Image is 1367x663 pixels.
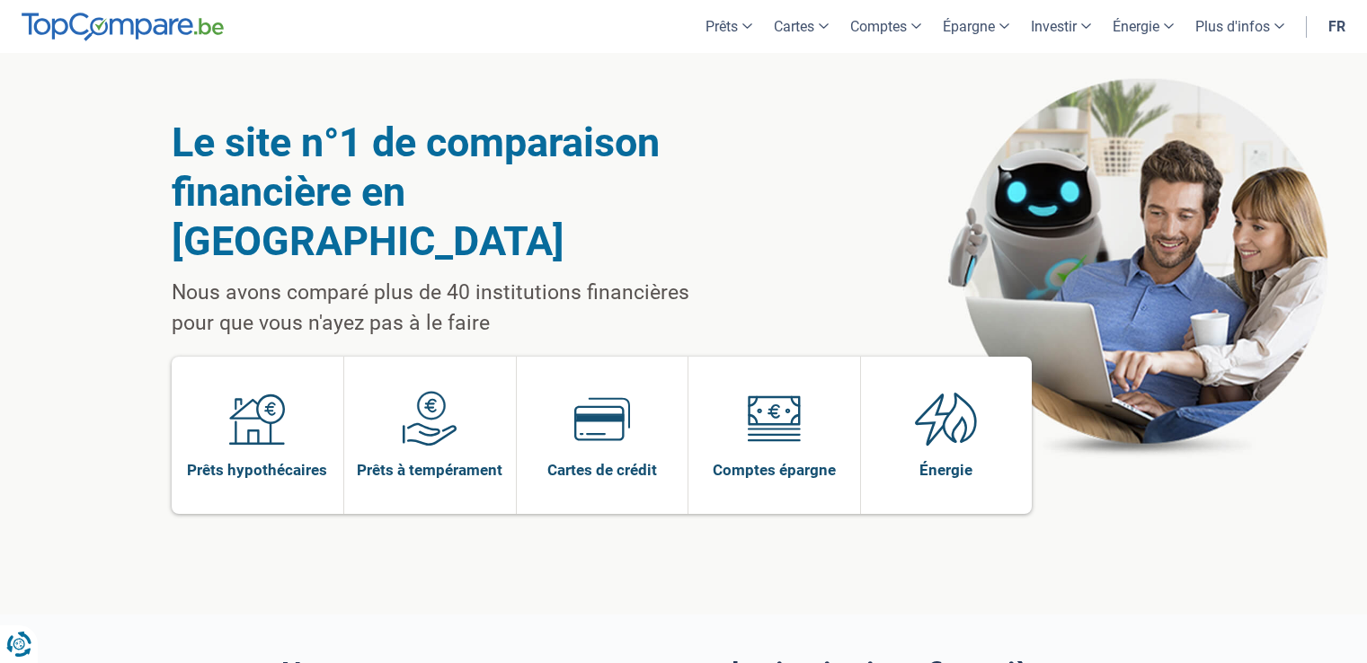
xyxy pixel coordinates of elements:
[746,391,802,446] img: Comptes épargne
[172,278,735,339] p: Nous avons comparé plus de 40 institutions financières pour que vous n'ayez pas à le faire
[344,357,516,514] a: Prêts à tempérament Prêts à tempérament
[713,460,836,480] span: Comptes épargne
[574,391,630,446] img: Cartes de crédit
[172,357,344,514] a: Prêts hypothécaires Prêts hypothécaires
[915,391,978,446] img: Énergie
[357,460,502,480] span: Prêts à tempérament
[547,460,657,480] span: Cartes de crédit
[22,13,224,41] img: TopCompare
[229,391,285,446] img: Prêts hypothécaires
[688,357,860,514] a: Comptes épargne Comptes épargne
[187,460,327,480] span: Prêts hypothécaires
[919,460,972,480] span: Énergie
[517,357,688,514] a: Cartes de crédit Cartes de crédit
[172,118,735,266] h1: Le site n°1 de comparaison financière en [GEOGRAPHIC_DATA]
[861,357,1033,514] a: Énergie Énergie
[402,391,457,446] img: Prêts à tempérament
